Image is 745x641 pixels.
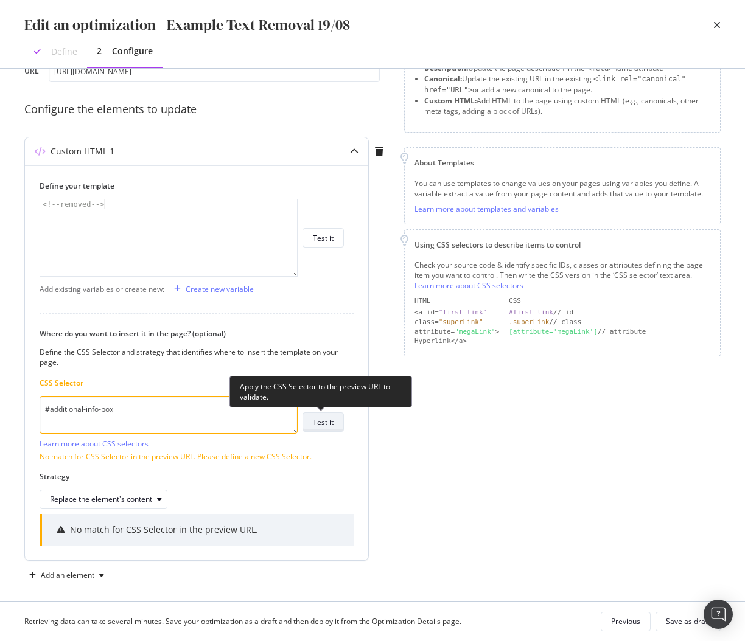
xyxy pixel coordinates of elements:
div: // class [509,317,710,327]
div: [attribute='megaLink'] [509,328,598,336]
div: Retrieving data can take several minutes. Save your optimization as a draft and then deploy it fr... [24,616,461,626]
div: Add existing variables or create new: [40,284,164,294]
div: No match for CSS Selector in the preview URL. [70,524,258,536]
div: Configure [112,45,153,57]
span: <link rel="canonical" href="URL"> [424,75,686,94]
strong: Description: [424,63,468,73]
div: attribute= > [414,327,499,337]
textarea: #additional-info-box [40,396,298,434]
div: Apply the CSS Selector to the preview URL to validate. [229,376,412,407]
strong: Custom HTML: [424,95,477,106]
span: <meta> [587,64,613,72]
input: https://www.example.com [49,61,380,82]
div: Using CSS selectors to describe items to control [414,240,710,250]
div: Test it [313,233,334,243]
div: // id [509,308,710,317]
label: CSS Selector [40,378,344,388]
button: Add an element [24,566,109,585]
strong: Canonical: [424,74,462,84]
button: Create new variable [169,279,254,299]
button: Save as draft [656,612,721,631]
label: Define your template [40,181,344,191]
div: Hyperlink</a> [414,336,499,346]
div: No match for CSS Selector in the preview URL. Please define a new CSS Selector. [40,451,344,462]
div: Previous [611,616,640,626]
label: URL [24,66,39,79]
div: .superLink [509,318,549,326]
div: "first-link" [439,308,487,316]
div: About Templates [414,158,710,168]
div: Check your source code & identify specific IDs, classes or attributes defining the page item you ... [414,260,710,291]
div: Define the CSS Selector and strategy that identifies where to insert the template on your page. [40,347,344,367]
div: CSS [509,296,710,306]
div: <a id= [414,308,499,317]
label: Strategy [40,471,344,482]
div: times [713,15,721,35]
li: Update the existing URL in the existing or add a new canonical to the page. [424,74,710,95]
div: Save as draft [666,616,710,626]
button: Test it [303,412,344,432]
div: Edit an optimization - Example Text Removal 19/08 [24,15,350,35]
li: Add HTML to the page using custom HTML (e.g., canonicals, other meta tags, adding a block of URLs). [424,95,710,116]
div: HTML [414,296,499,306]
div: Configure the elements to update [24,102,390,117]
div: Test it [313,417,334,428]
a: Learn more about CSS selectors [414,280,523,291]
a: Learn more about templates and variables [414,204,559,214]
div: Custom HTML 1 [51,145,114,158]
button: Previous [601,612,651,631]
div: Replace the element's content [50,496,152,503]
div: Create new variable [186,284,254,294]
div: You can use templates to change values on your pages using variables you define. A variable extra... [414,178,710,199]
div: Add an element [41,572,94,579]
a: Learn more about CSS selectors [40,438,149,449]
div: 2 [97,45,102,57]
div: class= [414,317,499,327]
div: // attribute [509,327,710,337]
div: Open Intercom Messenger [704,600,733,629]
div: #first-link [509,308,553,316]
button: Replace the element's content [40,490,167,509]
div: "superLink" [439,318,483,326]
label: Where do you want to insert it in the page? (optional) [40,328,344,339]
div: Define [51,46,77,58]
button: Test it [303,228,344,248]
div: "megaLink" [455,328,495,336]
